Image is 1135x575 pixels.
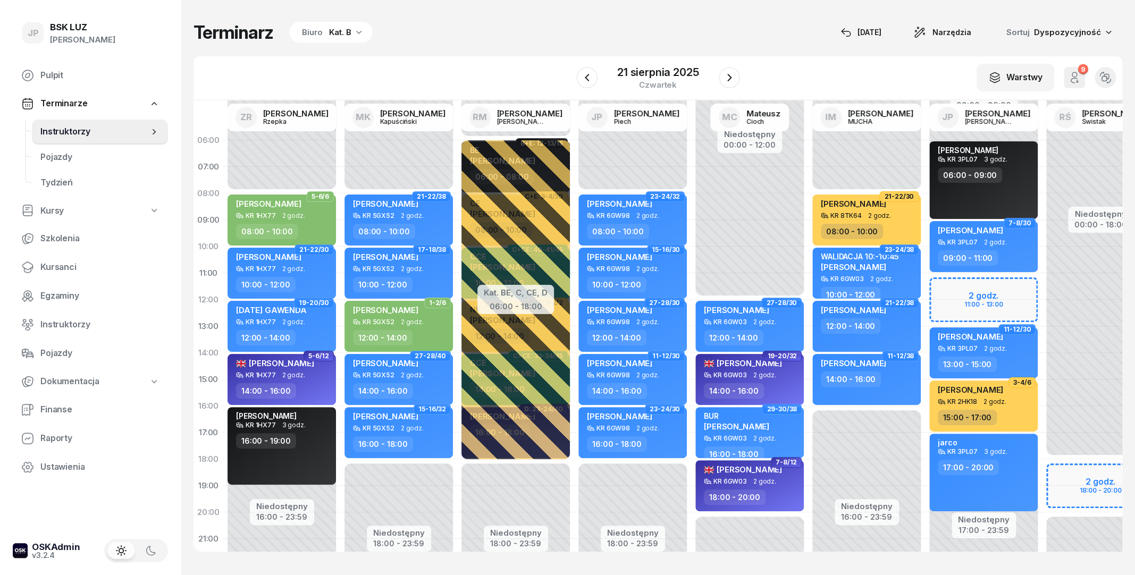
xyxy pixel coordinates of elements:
div: Rzepka [263,118,314,125]
div: Niedostępny [841,502,893,510]
span: 2 godz. [636,265,659,273]
span: 3 godz. [282,421,306,429]
div: KR 6GW98 [596,212,630,219]
span: 2 godz. [868,212,891,219]
span: Kursanci [40,260,159,274]
button: Niedostępny16:00 - 23:59 [256,500,308,523]
div: KR 5GX52 [363,318,394,325]
span: 21-22/30 [299,249,329,251]
span: 19-20/32 [767,355,797,357]
span: [PERSON_NAME] [704,464,782,475]
div: 08:00 [194,180,223,207]
div: 16:00 - 19:00 [236,433,296,449]
span: Ustawienia [40,460,159,474]
span: [PERSON_NAME] [587,252,652,262]
span: Tydzień [40,176,159,190]
div: 14:00 - 16:00 [821,371,881,387]
div: 15:00 - 17:00 [938,410,997,425]
div: [PERSON_NAME] [380,109,445,117]
span: Finanse [40,403,159,417]
span: [DATE] GAWENDA [236,305,307,315]
span: MC [722,113,737,122]
span: [PERSON_NAME] [587,199,652,209]
span: 2 godz. [282,265,305,273]
div: 12:00 - 14:00 [704,330,763,345]
span: 3-4/6 [1013,382,1031,384]
div: 17:00 [194,419,223,446]
span: Sortuj [1006,26,1032,39]
span: [PERSON_NAME] [821,305,886,315]
span: IM [825,113,836,122]
a: Terminarze [13,91,168,116]
span: [PERSON_NAME] [587,411,652,421]
span: 2 godz. [401,371,424,379]
div: 12:00 - 14:00 [236,330,296,345]
a: Ustawienia [13,454,168,480]
h1: Terminarz [194,23,273,42]
div: 08:00 - 10:00 [236,224,298,239]
span: 17-18/38 [418,249,446,251]
div: KR 1HX77 [246,371,276,378]
div: Niedostępny [1074,210,1127,218]
span: 15-16/30 [652,249,680,251]
div: 18:00 - 23:59 [607,537,659,548]
a: Instruktorzy [13,312,168,337]
div: KR 6GW98 [596,371,630,378]
span: [PERSON_NAME] [353,252,418,262]
div: 10:00 [194,233,223,260]
a: ZR[PERSON_NAME]Rzepka [227,104,337,131]
div: 18:00 - 20:00 [704,489,766,505]
span: [PERSON_NAME] [938,332,1003,342]
div: [DATE] [840,26,881,39]
div: 10:00 - 12:00 [587,277,646,292]
span: Pulpit [40,69,159,82]
div: 09:00 - 11:00 [938,250,998,266]
span: 2 godz. [983,398,1006,405]
span: 11-12/38 [887,355,914,357]
div: KR 5GX52 [363,265,394,272]
a: MCMateuszCioch [710,104,789,131]
a: Kursanci [13,255,168,280]
div: 12:00 - 14:00 [821,318,880,334]
span: [PERSON_NAME] [236,199,301,209]
span: ZR [240,113,252,122]
button: Niedostępny18:00 - 23:59 [373,527,425,550]
span: 2 godz. [636,212,659,219]
div: 10:00 - 12:00 [821,287,880,302]
div: 06:00 - 09:00 [938,167,1002,183]
span: 2 godz. [401,318,424,326]
span: 15-16/32 [418,408,446,410]
a: Finanse [13,397,168,422]
span: [PERSON_NAME] [587,305,652,315]
a: Pojazdy [13,341,168,366]
a: JP[PERSON_NAME]Piech [578,104,688,131]
div: Kat. B [329,26,351,39]
a: Instruktorzy [32,119,168,145]
button: Narzędzia [904,22,981,43]
div: KR 1HX77 [246,318,276,325]
span: [PERSON_NAME] [938,225,1003,235]
a: Raporty [13,426,168,451]
button: Warstwy [977,64,1054,91]
div: 13:00 - 15:00 [938,357,997,372]
div: jarco [938,438,957,447]
span: 3 godz. [984,156,1007,163]
span: 21-22/30 [884,196,914,198]
span: JP [591,113,602,122]
div: 06:00 - 18:00 [484,300,548,311]
span: Pojazdy [40,346,159,360]
span: 21-22/38 [417,196,446,198]
span: [PERSON_NAME] [353,411,418,421]
div: KR 6GW03 [713,435,747,442]
div: 16:00 - 18:00 [704,446,764,462]
span: [PERSON_NAME] [353,199,418,209]
span: Dyspozycyjność [1034,27,1101,37]
span: [PERSON_NAME] [704,305,769,315]
span: 23-24/38 [884,249,914,251]
div: 17:00 - 23:59 [958,523,1010,535]
div: 08:00 - 10:00 [821,224,883,239]
div: KR 5GX52 [363,425,394,432]
div: Niedostępny [724,130,776,138]
span: 2 godz. [282,212,305,219]
div: 16:00 - 18:00 [587,436,647,452]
